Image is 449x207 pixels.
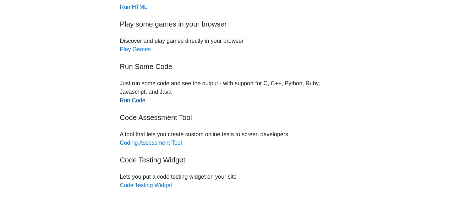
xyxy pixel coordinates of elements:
h5: Run Some Code [120,62,329,71]
h5: Code Assessment Tool [120,113,329,122]
a: Run Code [120,97,146,103]
a: Play Games [120,46,151,52]
a: Run HTML [120,4,147,10]
a: Coding Assessment Tool [120,140,182,146]
h5: Code Testing Widget [120,156,329,164]
a: Code Testing Widget [120,182,172,188]
h5: Play some games in your browser [120,20,329,28]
